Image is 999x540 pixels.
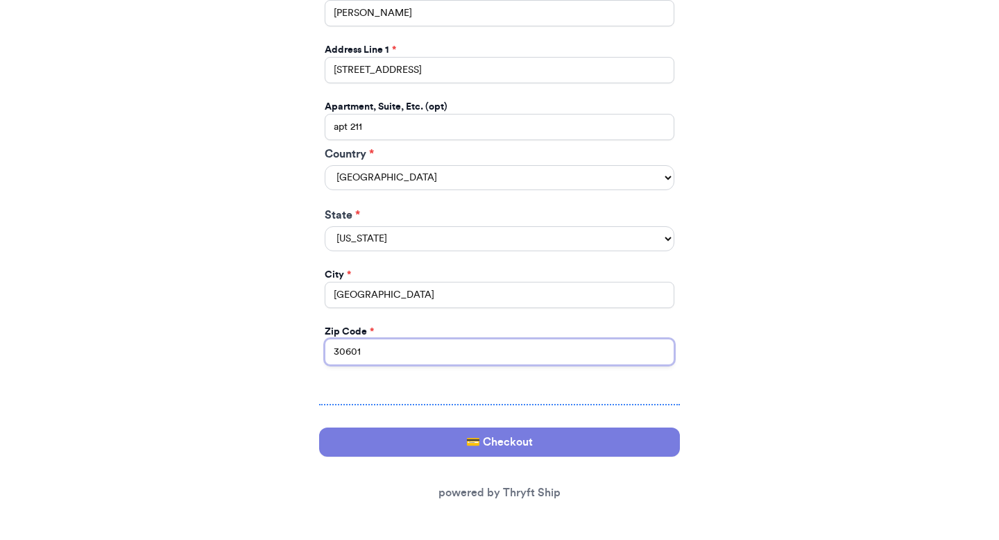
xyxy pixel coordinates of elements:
[325,146,674,162] label: Country
[325,339,674,365] input: 12345
[319,428,680,457] button: 💳 Checkout
[325,100,447,114] label: Apartment, Suite, Etc. (opt)
[325,207,674,223] label: State
[325,325,374,339] label: Zip Code
[325,43,396,57] label: Address Line 1
[438,487,561,498] a: powered by Thryft Ship
[325,268,351,282] label: City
